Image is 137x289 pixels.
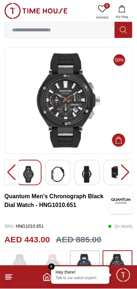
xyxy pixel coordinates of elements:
img: ... [4,3,68,19]
p: ( In stock ) [108,221,133,232]
span: Wishlist [93,15,111,20]
img: ... [43,254,61,278]
p: Talk to our watch expert! [56,276,105,281]
span: SKU : [4,224,15,229]
img: ... [76,254,94,278]
img: ... [109,254,127,278]
img: Quantum Men's Black Dial Chronograph Watch - HNG1010.051 [22,166,35,183]
p: HNG1010.651 [4,221,44,232]
button: My Bag [111,3,133,22]
h3: AED 885.00 [56,234,101,246]
img: Quantum Men's Black Dial Chronograph Watch - HNG1010.051 [110,166,123,179]
a: 0Wishlist [93,3,111,22]
span: 50% [114,54,125,66]
span: 0 [104,3,110,9]
h2: AED 443.00 [4,234,50,246]
img: Quantum Men's Black Dial Chronograph Watch - HNG1010.051 [11,53,126,148]
h3: Quantum Men's Chronograph Black Dial Watch - HNG1010.651 [4,192,110,210]
div: Hey there! [56,270,105,276]
img: Quantum Men's Black Dial Chronograph Watch - HNG1010.051 [51,166,64,183]
img: Quantum Men's Black Dial Chronograph Watch - HNG1010.051 [81,166,94,183]
span: My Bag [113,14,131,19]
em: Close tooltip [48,264,55,270]
img: ... [10,254,28,278]
a: Home [43,273,51,282]
div: Chat Widget [116,267,132,284]
button: Add to Cart [112,134,125,147]
img: Quantum Men's Chronograph Black Dial Watch - HNG1010.651 [110,188,133,214]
